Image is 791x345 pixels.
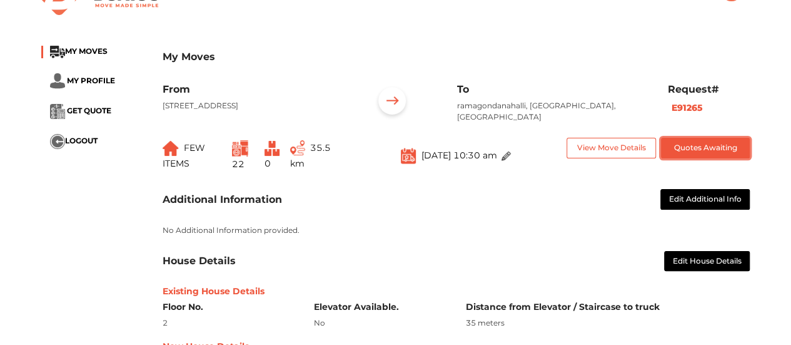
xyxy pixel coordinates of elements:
[265,141,280,156] img: ...
[163,51,750,63] h3: My Moves
[163,100,355,111] p: [STREET_ADDRESS]
[668,101,707,115] button: E91265
[664,251,750,272] button: Edit House Details
[163,255,236,267] h3: House Details
[50,134,98,149] button: ...LOGOUT
[661,138,750,158] button: Quotes Awaiting
[163,141,179,156] img: ...
[668,83,750,95] h6: Request#
[501,152,511,161] img: ...
[457,100,649,123] p: ramagondanahalli, [GEOGRAPHIC_DATA], [GEOGRAPHIC_DATA]
[465,302,750,312] h6: Distance from Elevator / Staircase to truck
[50,47,108,56] a: ...MY MOVES
[421,150,496,161] span: [DATE] 10:30 am
[567,138,656,158] button: View Move Details
[50,106,111,116] a: ... GET QUOTE
[401,147,416,164] img: ...
[50,46,65,58] img: ...
[290,140,305,156] img: ...
[65,136,98,146] span: LOGOUT
[163,286,750,297] h6: Existing House Details
[67,76,115,85] span: MY PROFILE
[65,47,108,56] span: MY MOVES
[163,193,282,205] h3: Additional Information
[163,317,295,329] div: 2
[163,142,205,169] span: FEW ITEMS
[265,158,271,169] span: 0
[314,302,446,312] h6: Elevator Available.
[50,134,65,149] img: ...
[232,158,244,170] span: 22
[660,189,750,210] button: Edit Additional Info
[672,102,703,113] b: E91265
[314,317,446,329] div: No
[67,106,111,116] span: GET QUOTE
[163,83,355,95] h6: From
[50,104,65,119] img: ...
[163,302,295,312] h6: Floor No.
[290,142,331,169] span: 35.5 km
[50,73,65,89] img: ...
[163,225,750,236] p: No Additional Information provided.
[465,317,750,329] div: 35 meters
[373,83,411,122] img: ...
[457,83,649,95] h6: To
[232,140,248,157] img: ...
[50,76,115,85] a: ... MY PROFILE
